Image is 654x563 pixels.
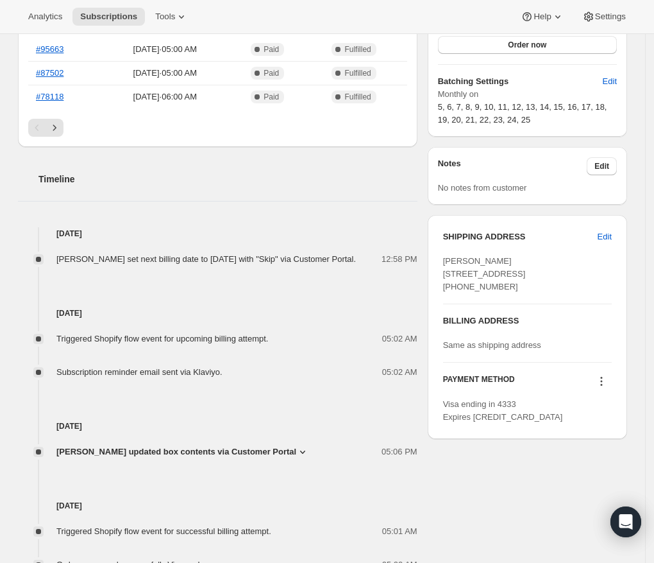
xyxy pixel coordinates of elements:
[382,446,417,458] span: 05:06 PM
[610,507,641,537] div: Open Intercom Messenger
[56,254,356,264] span: [PERSON_NAME] set next billing date to [DATE] with "Skip" via Customer Portal.
[382,333,417,345] span: 05:02 AM
[438,75,603,88] h6: Batching Settings
[443,374,515,392] h3: PAYMENT METHOD
[104,91,226,103] span: [DATE] · 06:00 AM
[443,256,526,291] span: [PERSON_NAME] [STREET_ADDRESS] [PHONE_NUMBER]
[344,44,371,55] span: Fulfilled
[36,92,63,101] a: #78118
[264,92,279,102] span: Paid
[590,227,619,247] button: Edit
[595,12,626,22] span: Settings
[18,499,417,512] h4: [DATE]
[264,44,279,55] span: Paid
[344,92,371,102] span: Fulfilled
[595,71,625,92] button: Edit
[56,526,271,536] span: Triggered Shopify flow event for successful billing attempt.
[18,307,417,320] h4: [DATE]
[382,253,417,266] span: 12:58 PM
[438,88,617,101] span: Monthly on
[36,44,63,54] a: #95663
[603,75,617,88] span: Edit
[344,68,371,78] span: Fulfilled
[104,67,226,80] span: [DATE] · 05:00 AM
[147,8,196,26] button: Tools
[155,12,175,22] span: Tools
[56,446,296,458] span: [PERSON_NAME] updated box contents via Customer Portal
[56,446,309,458] button: [PERSON_NAME] updated box contents via Customer Portal
[438,157,587,175] h3: Notes
[587,157,617,175] button: Edit
[56,334,268,343] span: Triggered Shopify flow event for upcoming billing attempt.
[264,68,279,78] span: Paid
[104,43,226,56] span: [DATE] · 05:00 AM
[443,315,612,327] h3: BILLING ADDRESS
[513,8,571,26] button: Help
[382,525,417,538] span: 05:01 AM
[46,119,63,137] button: Next
[36,68,63,78] a: #87502
[533,12,551,22] span: Help
[80,12,137,22] span: Subscriptions
[382,366,417,379] span: 05:02 AM
[28,119,407,137] nav: Pagination
[438,183,527,193] span: No notes from customer
[18,227,417,240] h4: [DATE]
[56,367,222,377] span: Subscription reminder email sent via Klaviyo.
[28,12,62,22] span: Analytics
[38,173,417,186] h2: Timeline
[443,340,541,350] span: Same as shipping address
[594,161,609,171] span: Edit
[72,8,145,26] button: Subscriptions
[598,230,612,243] span: Edit
[438,36,617,54] button: Order now
[21,8,70,26] button: Analytics
[18,420,417,433] h4: [DATE]
[574,8,633,26] button: Settings
[443,230,598,243] h3: SHIPPING ADDRESS
[438,102,607,125] span: 5, 6, 7, 8, 9, 10, 11, 12, 13, 14, 15, 16, 17, 18, 19, 20, 21, 22, 23, 24, 25
[443,399,563,422] span: Visa ending in 4333 Expires [CREDIT_CARD_DATA]
[508,40,546,50] span: Order now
